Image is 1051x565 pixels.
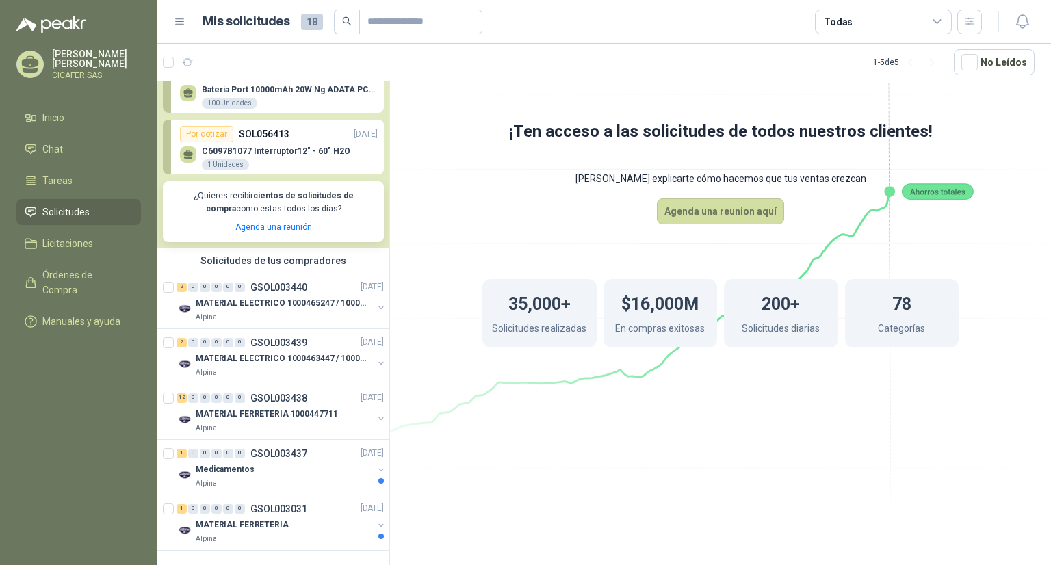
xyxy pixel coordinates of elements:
p: C6097B1077 Interruptor12" - 60" H2O [202,146,350,156]
img: Company Logo [177,412,193,428]
p: SOL056413 [239,127,289,142]
p: [DATE] [361,336,384,349]
span: Órdenes de Compra [42,267,128,298]
p: MATERIAL FERRETERIA [196,518,289,531]
p: GSOL003440 [250,282,307,292]
p: Solicitudes realizadas [492,321,586,339]
p: ¿Quieres recibir como estas todos los días? [171,189,376,215]
div: 0 [235,282,245,292]
a: Chat [16,136,141,162]
p: MATERIAL FERRETERIA 1000447711 [196,408,337,421]
a: 1 0 0 0 0 0 GSOL003031[DATE] Company LogoMATERIAL FERRETERIAAlpina [177,501,387,544]
div: 0 [200,338,210,347]
button: Agenda una reunion aquí [657,198,784,224]
a: Agenda una reunión [235,222,312,232]
p: Alpina [196,423,217,434]
a: Inicio [16,105,141,131]
img: Company Logo [177,356,193,373]
h1: 200+ [762,287,800,317]
div: 0 [211,449,222,458]
div: 0 [223,282,233,292]
p: GSOL003437 [250,449,307,458]
div: 0 [188,338,198,347]
div: 0 [211,504,222,514]
p: [DATE] [361,447,384,460]
img: Company Logo [177,523,193,539]
span: Inicio [42,110,64,125]
div: 12 [177,393,187,403]
a: Licitaciones [16,231,141,257]
div: 0 [223,393,233,403]
span: Licitaciones [42,236,93,251]
div: 0 [188,282,198,292]
div: 1 [177,504,187,514]
p: GSOL003438 [250,393,307,403]
div: Por cotizar [180,126,233,142]
p: Categorías [878,321,925,339]
div: 0 [211,338,222,347]
div: 2 [177,338,187,347]
div: 100 Unidades [202,98,257,109]
a: Por cotizarSOL056434[DATE] Bateria Port 10000mAh 20W Ng ADATA PC100BKCarga100 Unidades [163,58,384,113]
p: Alpina [196,478,217,489]
div: 0 [200,504,210,514]
span: Tareas [42,173,73,188]
a: Solicitudes [16,199,141,225]
a: Tareas [16,168,141,194]
div: 0 [223,338,233,347]
div: 0 [188,504,198,514]
div: 0 [200,282,210,292]
p: Medicamentos [196,463,255,476]
div: 0 [188,449,198,458]
a: 1 0 0 0 0 0 GSOL003437[DATE] Company LogoMedicamentosAlpina [177,445,387,489]
p: Alpina [196,367,217,378]
div: 0 [235,449,245,458]
div: 0 [211,282,222,292]
div: 0 [188,393,198,403]
div: 0 [235,393,245,403]
p: [PERSON_NAME] [PERSON_NAME] [52,49,141,68]
p: CICAFER SAS [52,71,141,79]
div: 1 - 5 de 5 [873,51,943,73]
p: [DATE] [354,128,378,141]
span: Manuales y ayuda [42,314,120,329]
a: 2 0 0 0 0 0 GSOL003439[DATE] Company LogoMATERIAL ELECTRICO 1000463447 / 1000465800Alpina [177,334,387,378]
img: Logo peakr [16,16,86,33]
div: 1 Unidades [202,159,249,170]
div: 0 [223,449,233,458]
p: GSOL003031 [250,504,307,514]
p: MATERIAL ELECTRICO 1000463447 / 1000465800 [196,352,366,365]
b: cientos de solicitudes de compra [206,191,354,213]
span: Solicitudes [42,205,90,220]
h1: Mis solicitudes [203,12,290,31]
div: 0 [235,338,245,347]
a: Órdenes de Compra [16,262,141,303]
div: 0 [200,449,210,458]
a: Manuales y ayuda [16,308,141,334]
p: [DATE] [361,280,384,293]
div: 1 [177,449,187,458]
h1: 35,000+ [508,287,571,317]
p: En compras exitosas [615,321,705,339]
div: 0 [235,504,245,514]
div: Solicitudes de tus compradores [157,248,389,274]
p: Solicitudes diarias [742,321,820,339]
div: 0 [211,393,222,403]
p: [DATE] [361,391,384,404]
div: 2 [177,282,187,292]
a: 2 0 0 0 0 0 GSOL003440[DATE] Company LogoMATERIAL ELECTRICO 1000465247 / 1000466995Alpina [177,279,387,323]
p: Alpina [196,534,217,544]
p: GSOL003439 [250,338,307,347]
div: 0 [223,504,233,514]
img: Company Logo [177,301,193,317]
button: No Leídos [954,49,1035,75]
a: Por cotizarSOL056413[DATE] C6097B1077 Interruptor12" - 60" H2O1 Unidades [163,120,384,174]
p: Bateria Port 10000mAh 20W Ng ADATA PC100BKCarga [202,85,378,94]
img: Company Logo [177,467,193,484]
span: search [342,16,352,26]
div: Todas [824,14,853,29]
span: 18 [301,14,323,30]
p: Alpina [196,312,217,323]
h1: 78 [892,287,911,317]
